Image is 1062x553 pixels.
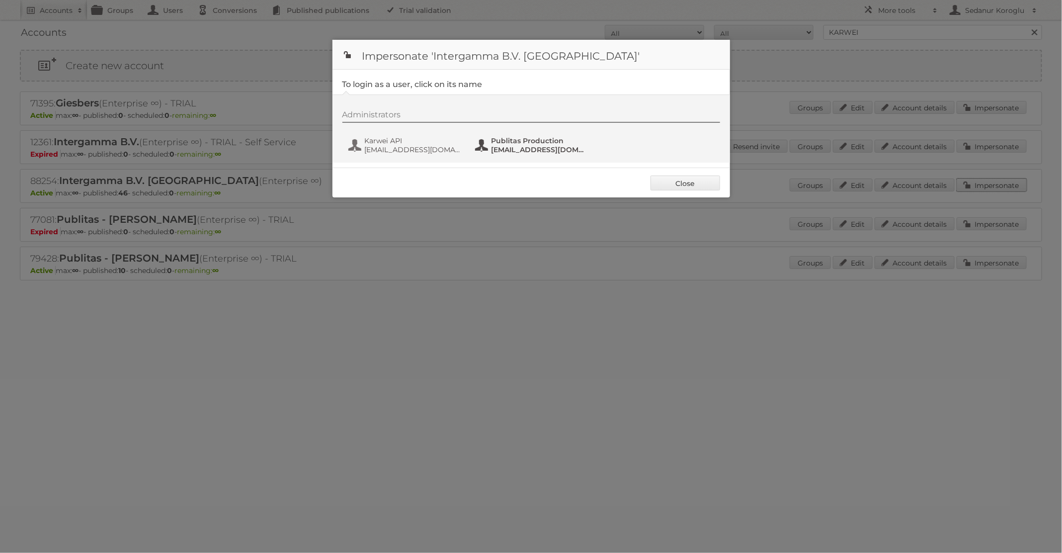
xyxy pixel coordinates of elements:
[491,136,588,145] span: Publitas Production
[365,145,461,154] span: [EMAIL_ADDRESS][DOMAIN_NAME]
[651,176,720,190] a: Close
[365,136,461,145] span: Karwei API
[342,110,720,123] div: Administrators
[332,40,730,70] h1: Impersonate 'Intergamma B.V. [GEOGRAPHIC_DATA]'
[491,145,588,154] span: [EMAIL_ADDRESS][DOMAIN_NAME]
[347,135,464,155] button: Karwei API [EMAIL_ADDRESS][DOMAIN_NAME]
[474,135,591,155] button: Publitas Production [EMAIL_ADDRESS][DOMAIN_NAME]
[342,80,483,89] legend: To login as a user, click on its name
